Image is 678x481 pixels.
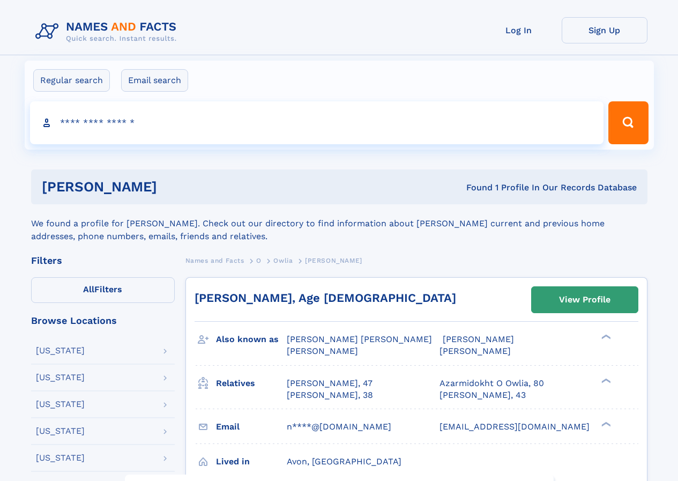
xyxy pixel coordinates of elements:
div: [US_STATE] [36,373,85,382]
a: Names and Facts [185,254,244,267]
span: [EMAIL_ADDRESS][DOMAIN_NAME] [439,421,590,432]
a: [PERSON_NAME], 47 [287,378,372,389]
div: [US_STATE] [36,400,85,409]
div: Found 1 Profile In Our Records Database [311,182,637,194]
h3: Also known as [216,330,287,349]
button: Search Button [608,101,648,144]
h1: [PERSON_NAME] [42,180,312,194]
div: ❯ [599,377,612,384]
label: Filters [31,277,175,303]
a: Log In [476,17,562,43]
a: O [256,254,262,267]
h3: Email [216,418,287,436]
a: [PERSON_NAME], Age [DEMOGRAPHIC_DATA] [195,291,456,305]
div: ❯ [599,420,612,427]
a: View Profile [532,287,638,313]
div: View Profile [559,287,610,312]
span: [PERSON_NAME] [443,334,514,344]
label: Regular search [33,69,110,92]
h3: Relatives [216,374,287,393]
span: Avon, [GEOGRAPHIC_DATA] [287,456,401,467]
div: We found a profile for [PERSON_NAME]. Check out our directory to find information about [PERSON_N... [31,204,647,243]
div: Browse Locations [31,316,175,325]
div: [US_STATE] [36,427,85,435]
span: All [83,284,94,294]
div: [US_STATE] [36,454,85,462]
span: [PERSON_NAME] [287,346,358,356]
a: [PERSON_NAME], 43 [439,389,526,401]
a: Azarmidokht O Owlia, 80 [439,378,544,389]
span: Owlia [273,257,293,264]
div: ❯ [599,334,612,341]
label: Email search [121,69,188,92]
span: [PERSON_NAME] [PERSON_NAME] [287,334,432,344]
div: Filters [31,256,175,265]
img: Logo Names and Facts [31,17,185,46]
a: [PERSON_NAME], 38 [287,389,373,401]
h3: Lived in [216,453,287,471]
input: search input [30,101,604,144]
span: [PERSON_NAME] [439,346,511,356]
a: Owlia [273,254,293,267]
div: [US_STATE] [36,346,85,355]
span: [PERSON_NAME] [305,257,362,264]
a: Sign Up [562,17,647,43]
span: O [256,257,262,264]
